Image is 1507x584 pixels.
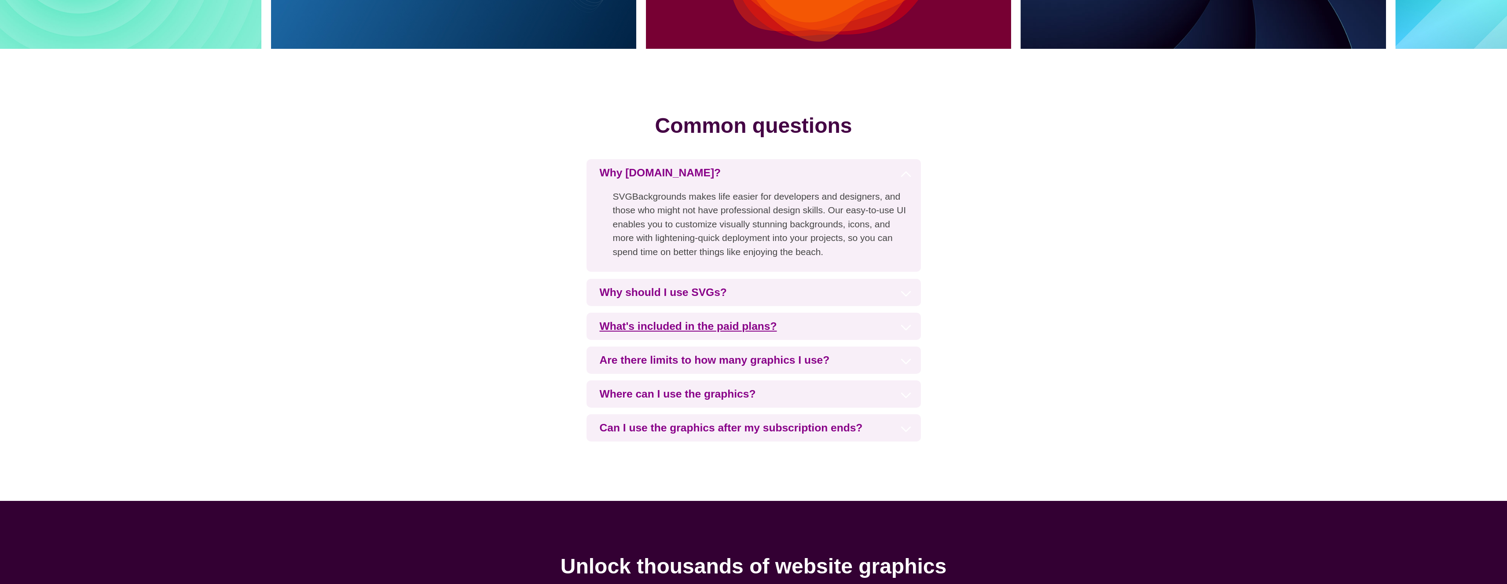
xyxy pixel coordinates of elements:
p: SVGBackgrounds makes life easier for developers and designers, and those who might not have profe... [587,186,921,272]
h2: Common questions [26,110,1481,142]
h3: Why [DOMAIN_NAME]? [587,159,921,186]
h3: Are there limits to how many graphics I use? [587,347,921,374]
h3: Can I use the graphics after my subscription ends? [587,414,921,442]
h3: Why should I use SVGs? [587,279,921,306]
h3: What's included in the paid plans? [587,313,921,340]
h3: Where can I use the graphics? [587,380,921,408]
h2: Unlock thousands of website graphics [26,554,1481,579]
